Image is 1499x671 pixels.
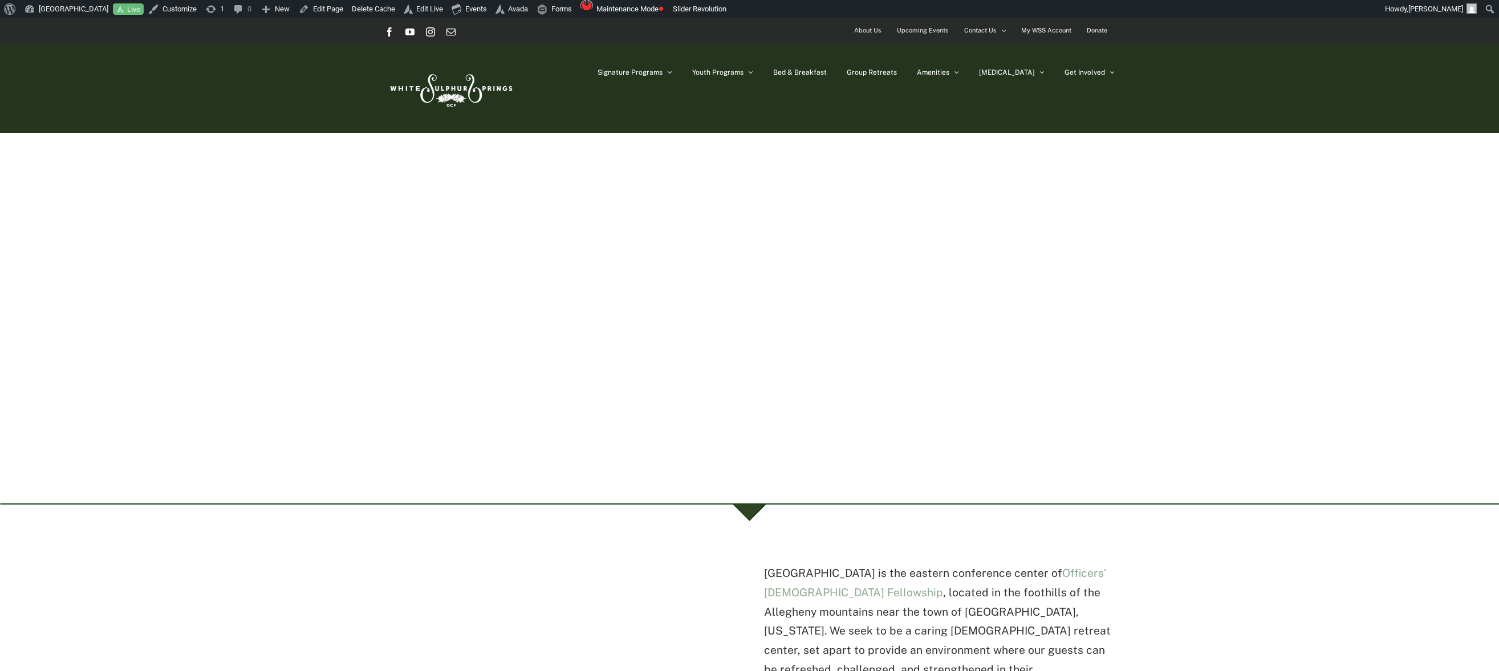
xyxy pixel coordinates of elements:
a: About Us [847,18,889,43]
a: Facebook [385,27,394,36]
span: Bed & Breakfast [773,69,827,76]
span: About Us [854,22,881,39]
span: Contact Us [964,22,997,39]
a: Officers’ [DEMOGRAPHIC_DATA] Fellowship [764,567,1106,599]
a: Donate [1079,18,1115,43]
span: [MEDICAL_DATA] [979,69,1035,76]
a: Bed & Breakfast [773,44,827,101]
a: Youth Programs [692,44,753,101]
span: Donate [1087,22,1107,39]
span: Youth Programs [692,69,744,76]
span: Upcoming Events [897,22,949,39]
a: Signature Programs [598,44,672,101]
a: Email [446,27,456,36]
img: White Sulphur Springs Logo [385,62,516,115]
a: [MEDICAL_DATA] [979,44,1045,101]
a: Get Involved [1065,44,1115,101]
a: Instagram [426,27,435,36]
a: Live [113,3,144,15]
span: Get Involved [1065,69,1105,76]
a: My WSS Account [1014,18,1079,43]
span: Signature Programs [598,69,663,76]
a: Upcoming Events [889,18,956,43]
span: [PERSON_NAME] [1408,5,1463,13]
nav: Secondary Menu [847,18,1115,43]
a: Amenities [917,44,959,101]
span: Group Retreats [847,69,897,76]
span: Amenities [917,69,949,76]
nav: Main Menu [598,44,1115,101]
a: YouTube [405,27,415,36]
a: Group Retreats [847,44,897,101]
a: Contact Us [957,18,1013,43]
span: My WSS Account [1021,22,1071,39]
span: Slider Revolution [673,5,726,13]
